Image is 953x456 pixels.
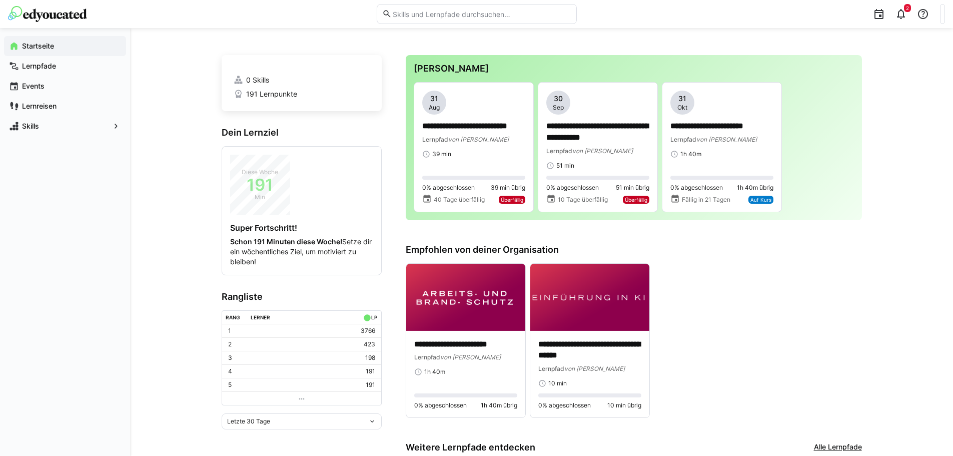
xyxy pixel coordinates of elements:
[572,147,633,155] span: von [PERSON_NAME]
[406,264,525,331] img: image
[414,353,440,361] span: Lernpfad
[696,136,757,143] span: von [PERSON_NAME]
[432,150,451,158] span: 39 min
[230,237,342,246] strong: Schon 191 Minuten diese Woche!
[434,196,485,204] span: 40 Tage überfällig
[430,94,438,104] span: 31
[530,264,649,331] img: image
[246,75,269,85] span: 0 Skills
[371,314,377,320] div: LP
[501,197,523,203] span: Überfällig
[361,327,375,335] p: 3766
[414,63,854,74] h3: [PERSON_NAME]
[553,104,564,112] span: Sep
[251,314,270,320] div: Lerner
[366,367,375,375] p: 191
[616,184,649,192] span: 51 min übrig
[228,327,231,335] p: 1
[422,136,448,143] span: Lernpfad
[226,314,240,320] div: Rang
[228,367,232,375] p: 4
[481,401,517,409] span: 1h 40m übrig
[625,197,647,203] span: Überfällig
[750,197,771,203] span: Auf Kurs
[222,291,382,302] h3: Rangliste
[906,5,909,11] span: 2
[234,75,370,85] a: 0 Skills
[814,442,862,453] a: Alle Lernpfade
[670,184,723,192] span: 0% abgeschlossen
[414,401,467,409] span: 0% abgeschlossen
[246,89,297,99] span: 191 Lernpunkte
[448,136,509,143] span: von [PERSON_NAME]
[670,136,696,143] span: Lernpfad
[228,381,232,389] p: 5
[546,147,572,155] span: Lernpfad
[682,196,730,204] span: Fällig in 21 Tagen
[538,401,591,409] span: 0% abgeschlossen
[558,196,608,204] span: 10 Tage überfällig
[366,381,375,389] p: 191
[491,184,525,192] span: 39 min übrig
[556,162,574,170] span: 51 min
[677,104,687,112] span: Okt
[429,104,440,112] span: Aug
[538,365,564,372] span: Lernpfad
[406,244,862,255] h3: Empfohlen von deiner Organisation
[230,223,373,233] h4: Super Fortschritt!
[364,340,375,348] p: 423
[564,365,625,372] span: von [PERSON_NAME]
[546,184,599,192] span: 0% abgeschlossen
[737,184,773,192] span: 1h 40m übrig
[406,442,535,453] h3: Weitere Lernpfade entdecken
[227,417,270,425] span: Letzte 30 Tage
[228,340,232,348] p: 2
[678,94,686,104] span: 31
[422,184,475,192] span: 0% abgeschlossen
[392,10,571,19] input: Skills und Lernpfade durchsuchen…
[440,353,501,361] span: von [PERSON_NAME]
[554,94,563,104] span: 30
[222,127,382,138] h3: Dein Lernziel
[607,401,641,409] span: 10 min übrig
[230,237,373,267] p: Setze dir ein wöchentliches Ziel, um motiviert zu bleiben!
[365,354,375,362] p: 198
[680,150,701,158] span: 1h 40m
[548,379,567,387] span: 10 min
[424,368,445,376] span: 1h 40m
[228,354,232,362] p: 3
